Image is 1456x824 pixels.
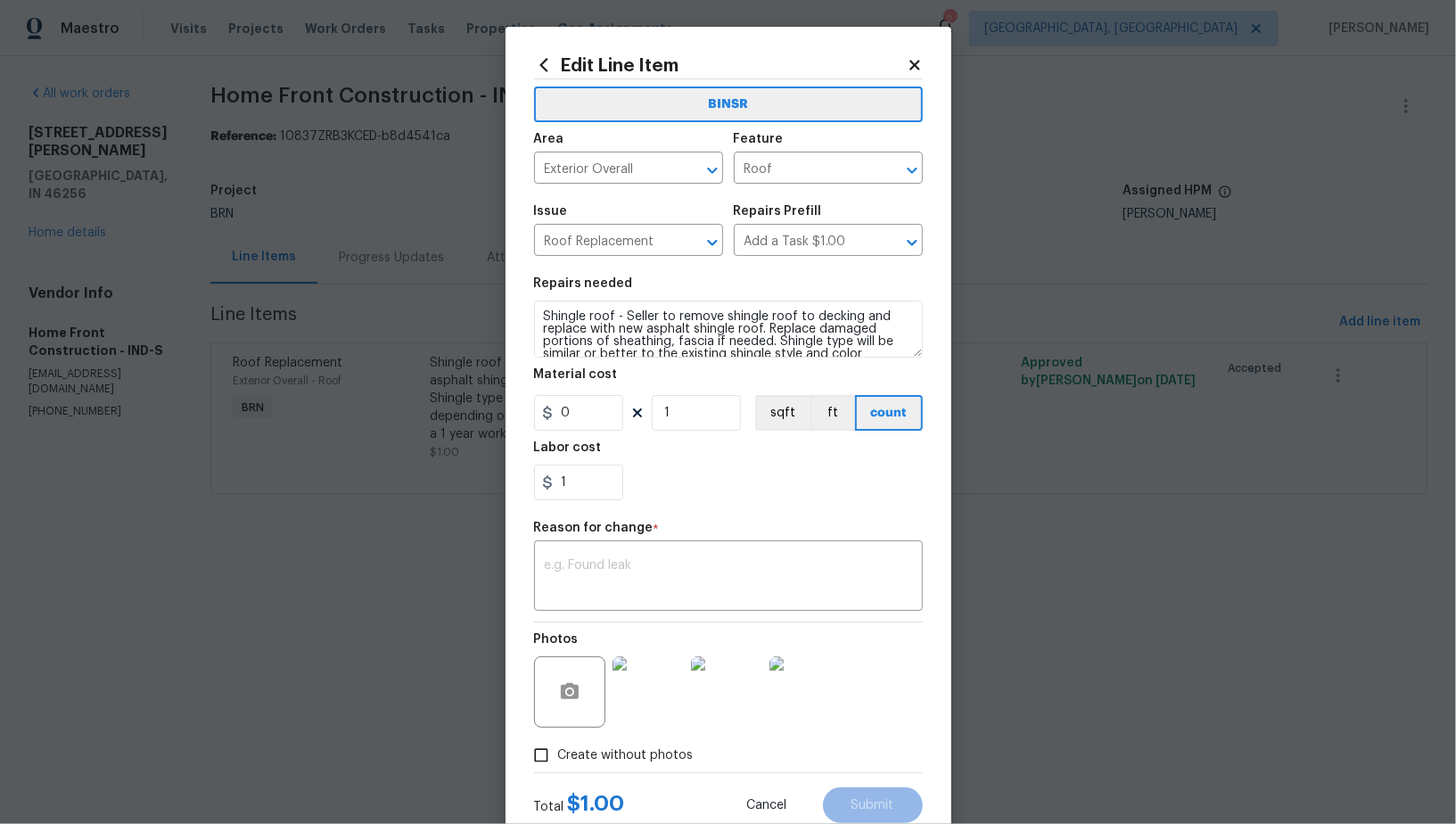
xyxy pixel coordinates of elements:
h5: Reason for change [534,522,654,534]
button: Open [900,230,925,255]
button: Cancel [719,787,816,823]
button: sqft [755,395,810,431]
textarea: Shingle roof - Seller to remove shingle roof to decking and replace with new asphalt shingle roof... [534,301,923,358]
span: $ 1.00 [568,793,625,814]
h5: Photos [534,633,579,646]
button: Open [700,230,725,255]
h5: Issue [534,205,568,218]
span: Cancel [747,799,787,812]
span: Create without photos [558,746,694,765]
h5: Labor cost [534,441,602,454]
button: BINSR [534,87,923,122]
button: ft [810,395,855,431]
h5: Material cost [534,368,618,381]
button: Open [700,158,725,183]
button: Open [900,158,925,183]
span: Submit [851,799,894,812]
div: Total [534,795,625,816]
button: Submit [823,787,923,823]
h2: Edit Line Item [534,55,907,75]
h5: Area [534,133,564,145]
button: count [855,395,923,431]
h5: Feature [734,133,784,145]
h5: Repairs Prefill [734,205,822,218]
h5: Repairs needed [534,277,633,290]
